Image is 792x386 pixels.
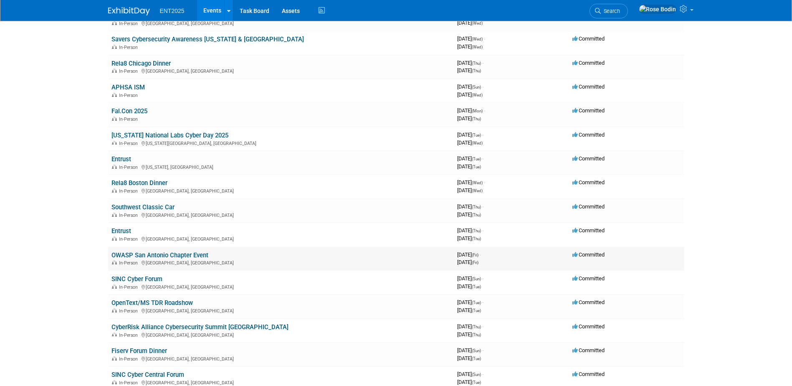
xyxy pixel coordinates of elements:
span: [DATE] [457,91,483,98]
img: Rose Bodin [639,5,676,14]
span: Committed [572,203,605,210]
span: Committed [572,227,605,234]
span: [DATE] [457,331,481,338]
span: Committed [572,36,605,42]
a: Fiserv Forum Dinner [111,347,167,355]
span: Committed [572,323,605,330]
span: (Thu) [472,325,481,329]
span: In-Person [119,333,140,338]
span: In-Person [119,213,140,218]
span: (Wed) [472,188,483,193]
span: (Thu) [472,236,481,241]
span: ENT2025 [160,8,185,14]
span: (Tue) [472,284,481,289]
span: (Tue) [472,300,481,305]
span: [DATE] [457,379,481,385]
span: (Thu) [472,69,481,73]
span: (Thu) [472,213,481,217]
span: (Tue) [472,165,481,169]
span: [DATE] [457,299,483,305]
span: In-Person [119,188,140,194]
span: [DATE] [457,115,481,122]
a: SINC Cyber Forum [111,275,162,283]
span: (Thu) [472,205,481,209]
a: OpenText/MS TDR Roadshow [111,299,193,307]
a: OWASP San Antonio Chapter Event [111,251,208,259]
span: [DATE] [457,43,483,50]
div: [US_STATE], [GEOGRAPHIC_DATA] [111,163,450,170]
span: - [482,203,483,210]
span: [DATE] [457,203,483,210]
a: [US_STATE] National Labs Cyber Day 2025 [111,132,228,139]
span: Committed [572,132,605,138]
span: In-Person [119,45,140,50]
a: Entrust [111,155,131,163]
img: In-Person Event [112,236,117,241]
span: - [482,299,483,305]
img: In-Person Event [112,356,117,361]
div: [GEOGRAPHIC_DATA], [GEOGRAPHIC_DATA] [111,187,450,194]
span: [DATE] [457,132,483,138]
a: Search [590,4,628,18]
img: In-Person Event [112,308,117,312]
span: Committed [572,60,605,66]
span: (Wed) [472,141,483,145]
span: [DATE] [457,371,483,377]
span: In-Person [119,380,140,386]
span: Committed [572,155,605,162]
a: Fal.Con 2025 [111,107,147,115]
span: Committed [572,299,605,305]
span: [DATE] [457,140,483,146]
img: In-Person Event [112,93,117,97]
img: In-Person Event [112,284,117,289]
span: - [482,132,483,138]
span: Committed [572,107,605,114]
img: ExhibitDay [108,7,150,15]
span: In-Person [119,21,140,26]
span: In-Person [119,260,140,266]
span: - [482,84,483,90]
span: (Thu) [472,61,481,66]
span: [DATE] [457,227,483,234]
div: [GEOGRAPHIC_DATA], [GEOGRAPHIC_DATA] [111,259,450,266]
span: [DATE] [457,235,481,241]
div: [GEOGRAPHIC_DATA], [GEOGRAPHIC_DATA] [111,379,450,386]
span: - [482,347,483,353]
span: Committed [572,84,605,90]
a: Rela8 Chicago Dinner [111,60,171,67]
span: (Sun) [472,85,481,89]
span: In-Person [119,69,140,74]
span: Committed [572,347,605,353]
div: [GEOGRAPHIC_DATA], [GEOGRAPHIC_DATA] [111,20,450,26]
span: (Sun) [472,372,481,377]
span: [DATE] [457,163,481,170]
span: (Wed) [472,37,483,41]
span: (Wed) [472,21,483,25]
span: (Sun) [472,277,481,281]
span: Committed [572,251,605,258]
a: Entrust [111,227,131,235]
a: Rela8 Boston Dinner [111,179,167,187]
div: [GEOGRAPHIC_DATA], [GEOGRAPHIC_DATA] [111,331,450,338]
span: (Wed) [472,93,483,97]
span: [DATE] [457,67,481,74]
span: - [484,179,485,185]
span: [DATE] [457,60,483,66]
span: - [484,36,485,42]
span: - [482,275,483,282]
span: In-Person [119,308,140,314]
img: In-Person Event [112,45,117,49]
span: [DATE] [457,211,481,218]
img: In-Person Event [112,188,117,193]
span: (Tue) [472,308,481,313]
div: [US_STATE][GEOGRAPHIC_DATA], [GEOGRAPHIC_DATA] [111,140,450,146]
span: (Fri) [472,260,478,265]
div: [GEOGRAPHIC_DATA], [GEOGRAPHIC_DATA] [111,355,450,362]
a: APHSA ISM [111,84,145,91]
span: Search [601,8,620,14]
span: (Thu) [472,333,481,337]
span: (Tue) [472,157,481,161]
span: (Wed) [472,180,483,185]
a: SINC Cyber Central Forum [111,371,184,378]
span: [DATE] [457,107,485,114]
